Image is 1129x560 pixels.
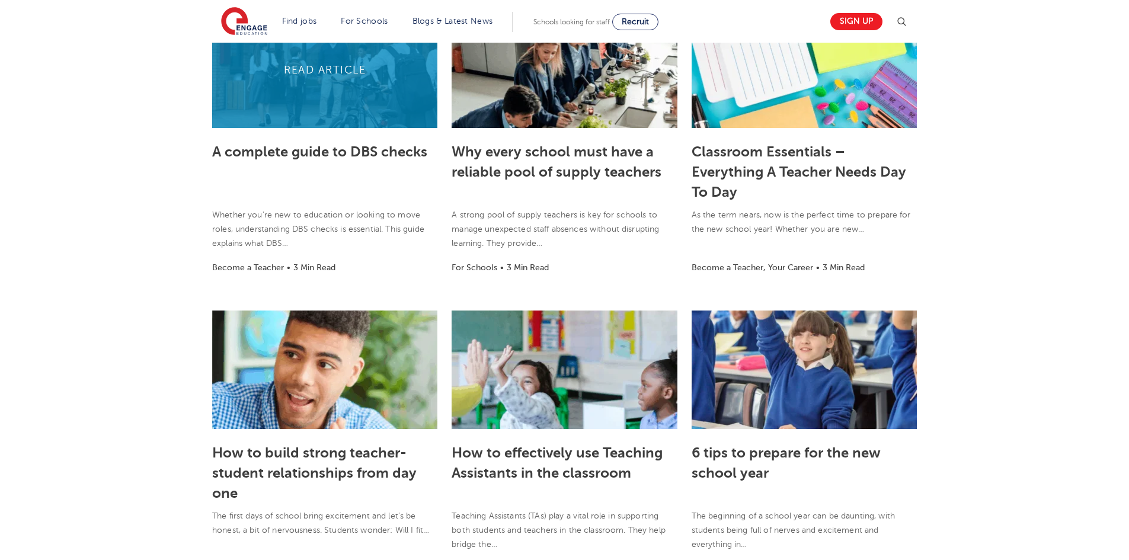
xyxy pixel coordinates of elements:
[212,444,417,501] a: How to build strong teacher-student relationships from day one
[533,18,610,26] span: Schools looking for staff
[452,143,661,180] a: Why every school must have a reliable pool of supply teachers
[293,261,335,274] li: 3 Min Read
[341,17,388,25] a: For Schools
[452,261,497,274] li: For Schools
[452,444,663,481] a: How to effectively use Teaching Assistants in the classroom
[452,208,677,251] p: A strong pool of supply teachers is key for schools to manage unexpected staff absences without d...
[622,17,649,26] span: Recruit
[497,261,507,274] li: •
[412,17,493,25] a: Blogs & Latest News
[212,143,427,160] a: A complete guide to DBS checks
[212,208,437,251] p: Whether you’re new to education or looking to move roles, understanding DBS checks is essential. ...
[282,17,317,25] a: Find jobs
[212,509,437,537] p: The first days of school bring excitement and let’s be honest, a bit of nervousness. Students won...
[284,261,293,274] li: •
[507,261,549,274] li: 3 Min Read
[830,13,882,30] a: Sign up
[692,509,917,552] p: The beginning of a school year can be daunting, with students being full of nerves and excitement...
[221,7,267,37] img: Engage Education
[692,208,917,236] p: As the term nears, now is the perfect time to prepare for the new school year! Whether you are new…
[823,261,865,274] li: 3 Min Read
[692,143,906,200] a: Classroom Essentials – Everything A Teacher Needs Day To Day
[813,261,823,274] li: •
[692,444,881,481] a: 6 tips to prepare for the new school year
[692,261,813,274] li: Become a Teacher, Your Career
[452,509,677,552] p: Teaching Assistants (TAs) play a vital role in supporting both students and teachers in the class...
[612,14,658,30] a: Recruit
[212,261,284,274] li: Become a Teacher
